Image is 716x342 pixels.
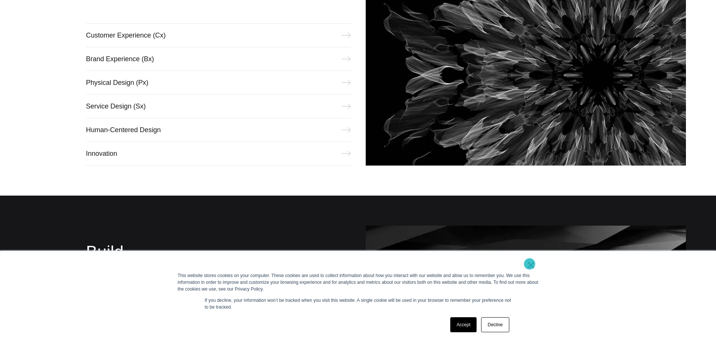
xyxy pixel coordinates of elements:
[86,142,351,166] a: Innovation
[205,297,512,310] p: If you decline, your information won’t be tracked when you visit this website. A single cookie wi...
[450,317,477,332] a: Accept
[86,241,351,263] h2: Build.
[178,272,539,292] div: This website stores cookies on your computer. These cookies are used to collect information about...
[86,118,351,142] a: Human-Centered Design
[86,47,351,71] a: Brand Experience (Bx)
[527,262,536,268] a: ×
[86,23,351,47] a: Customer Experience (Cx)
[86,71,351,95] a: Physical Design (Px)
[481,317,509,332] a: Decline
[86,94,351,118] a: Service Design (Sx)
